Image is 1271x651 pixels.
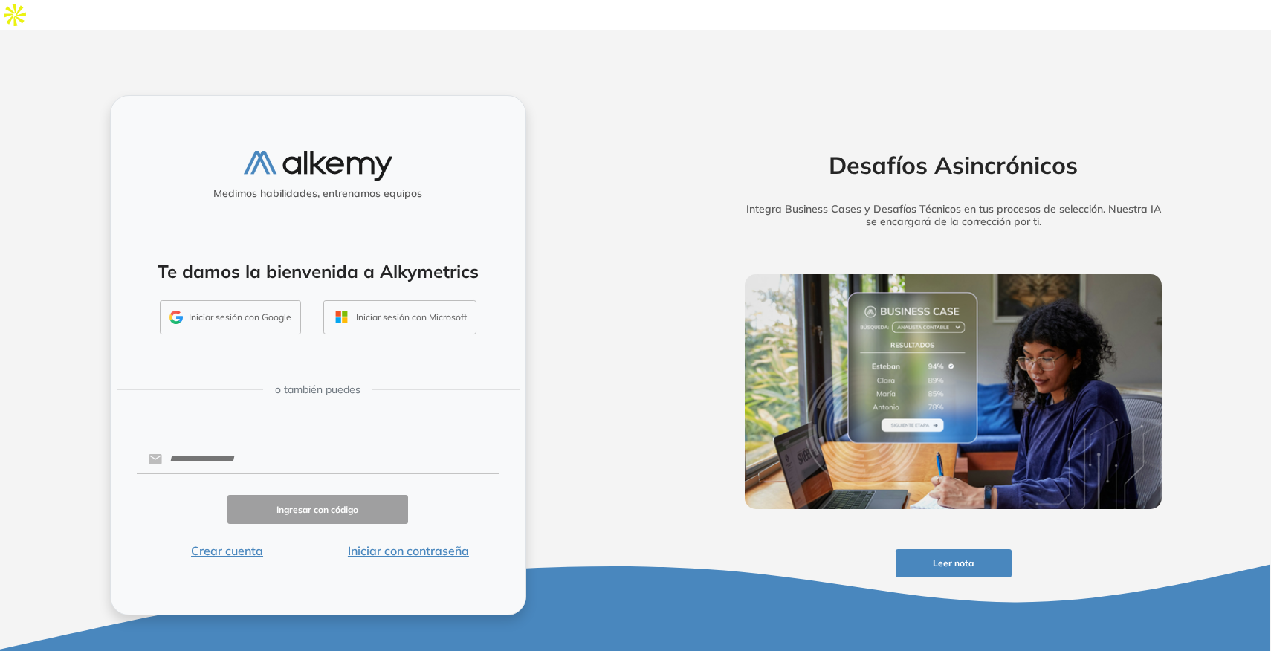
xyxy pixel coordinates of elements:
[137,542,318,560] button: Crear cuenta
[896,549,1012,578] button: Leer nota
[1003,479,1271,651] iframe: Chat Widget
[333,308,350,325] img: OUTLOOK_ICON
[1003,479,1271,651] div: Widget de chat
[745,274,1162,509] img: img-more-info
[323,300,476,334] button: Iniciar sesión con Microsoft
[117,187,520,200] h5: Medimos habilidades, entrenamos equipos
[227,495,409,524] button: Ingresar con código
[722,151,1186,179] h2: Desafíos Asincrónicos
[722,203,1186,228] h5: Integra Business Cases y Desafíos Técnicos en tus procesos de selección. Nuestra IA se encargará ...
[275,382,360,398] span: o también puedes
[244,151,392,181] img: logo-alkemy
[160,300,301,334] button: Iniciar sesión con Google
[130,261,506,282] h4: Te damos la bienvenida a Alkymetrics
[169,311,183,324] img: GMAIL_ICON
[317,542,499,560] button: Iniciar con contraseña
